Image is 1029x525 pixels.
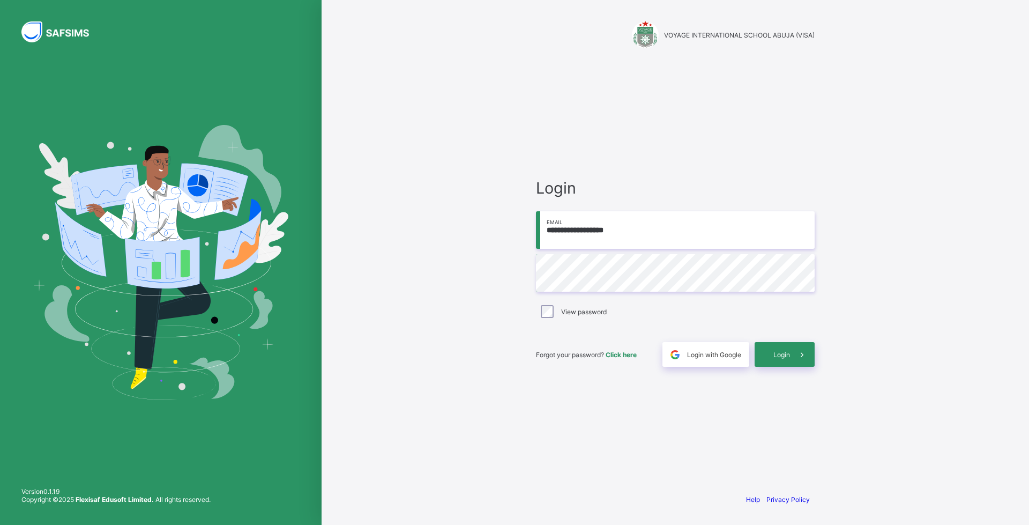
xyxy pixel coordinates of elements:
span: Login [773,351,790,359]
img: SAFSIMS Logo [21,21,102,42]
strong: Flexisaf Edusoft Limited. [76,496,154,504]
a: Privacy Policy [766,496,810,504]
img: Hero Image [33,125,288,400]
label: View password [561,308,607,316]
span: Copyright © 2025 All rights reserved. [21,496,211,504]
a: Click here [606,351,637,359]
a: Help [746,496,760,504]
span: Login [536,179,815,197]
img: google.396cfc9801f0270233282035f929180a.svg [669,349,681,361]
span: Login with Google [687,351,741,359]
span: Version 0.1.19 [21,487,211,496]
span: Forgot your password? [536,351,637,359]
span: VOYAGE INTERNATIONAL SCHOOL ABUJA (VISA) [664,31,815,39]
